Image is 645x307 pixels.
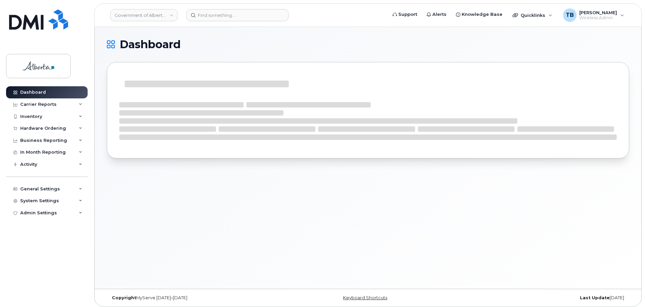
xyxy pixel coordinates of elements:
[455,295,629,301] div: [DATE]
[107,295,281,301] div: MyServe [DATE]–[DATE]
[112,295,136,300] strong: Copyright
[120,39,181,50] span: Dashboard
[580,295,610,300] strong: Last Update
[343,295,387,300] a: Keyboard Shortcuts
